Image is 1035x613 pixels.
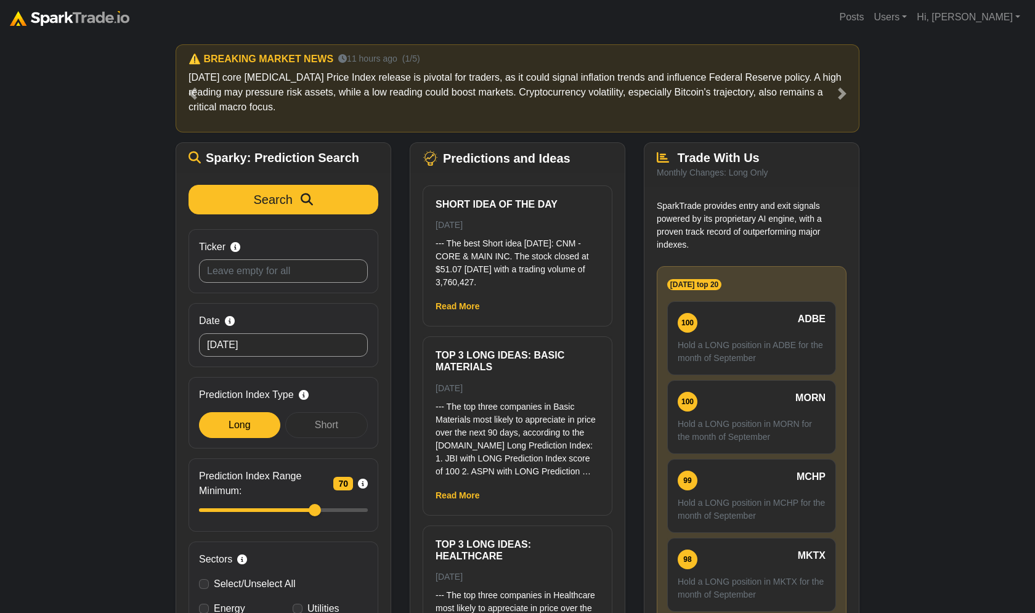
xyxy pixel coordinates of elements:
[678,497,826,522] p: Hold a LONG position in MCHP for the month of September
[667,538,836,612] a: 98 MKTX Hold a LONG position in MKTX for the month of September
[436,237,599,289] p: --- The best Short idea [DATE]: CNM - CORE & MAIN INC. The stock closed at $51.07 [DATE] with a t...
[678,550,697,569] div: 98
[436,301,480,311] a: Read More
[678,151,760,164] span: Trade With Us
[667,459,836,533] a: 99 MCHP Hold a LONG position in MCHP for the month of September
[315,420,338,430] span: Short
[869,5,912,30] a: Users
[254,193,293,206] span: Search
[436,198,599,289] a: Short Idea of the Day [DATE] --- The best Short idea [DATE]: CNM - CORE & MAIN INC. The stock clo...
[189,70,846,115] p: [DATE] core [MEDICAL_DATA] Price Index release is pivotal for traders, as it could signal inflati...
[285,412,368,438] div: Short
[10,11,129,26] img: sparktrade.png
[199,314,220,328] span: Date
[214,578,296,589] span: Select/Unselect All
[402,52,420,65] small: (1/5)
[436,220,463,230] small: [DATE]
[657,168,768,177] small: Monthly Changes: Long Only
[678,339,826,365] p: Hold a LONG position in ADBE for the month of September
[798,312,826,327] span: ADBE
[443,151,570,166] span: Predictions and Ideas
[678,418,826,444] p: Hold a LONG position in MORN for the month of September
[667,301,836,375] a: 100 ADBE Hold a LONG position in ADBE for the month of September
[436,538,599,562] h6: Top 3 Long ideas: Healthcare
[678,471,697,490] div: 99
[338,52,397,65] small: 11 hours ago
[436,490,480,500] a: Read More
[667,380,836,454] a: 100 MORN Hold a LONG position in MORN for the month of September
[199,240,225,254] span: Ticker
[834,5,869,30] a: Posts
[912,5,1025,30] a: Hi, [PERSON_NAME]
[797,469,826,484] span: MCHP
[189,53,333,65] h6: ⚠️ BREAKING MARKET NEWS
[206,150,359,165] span: Sparky: Prediction Search
[798,548,826,563] span: MKTX
[199,259,368,283] input: Leave empty for all
[657,200,846,251] p: SparkTrade provides entry and exit signals powered by its proprietary AI engine, with a proven tr...
[436,400,599,478] p: --- The top three companies in Basic Materials most likely to appreciate in price over the next 9...
[436,383,463,393] small: [DATE]
[199,552,232,567] span: Sectors
[199,388,294,402] span: Prediction Index Type
[199,412,280,438] div: Long
[436,349,599,477] a: Top 3 Long ideas: Basic Materials [DATE] --- The top three companies in Basic Materials most like...
[436,349,599,373] h6: Top 3 Long ideas: Basic Materials
[678,392,697,412] div: 100
[795,391,826,405] span: MORN
[229,420,251,430] span: Long
[436,198,599,210] h6: Short Idea of the Day
[189,185,378,214] button: Search
[678,313,697,333] div: 100
[667,279,721,290] span: [DATE] top 20
[436,572,463,582] small: [DATE]
[199,469,328,498] span: Prediction Index Range Minimum:
[678,575,826,601] p: Hold a LONG position in MKTX for the month of September
[333,477,353,490] span: 70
